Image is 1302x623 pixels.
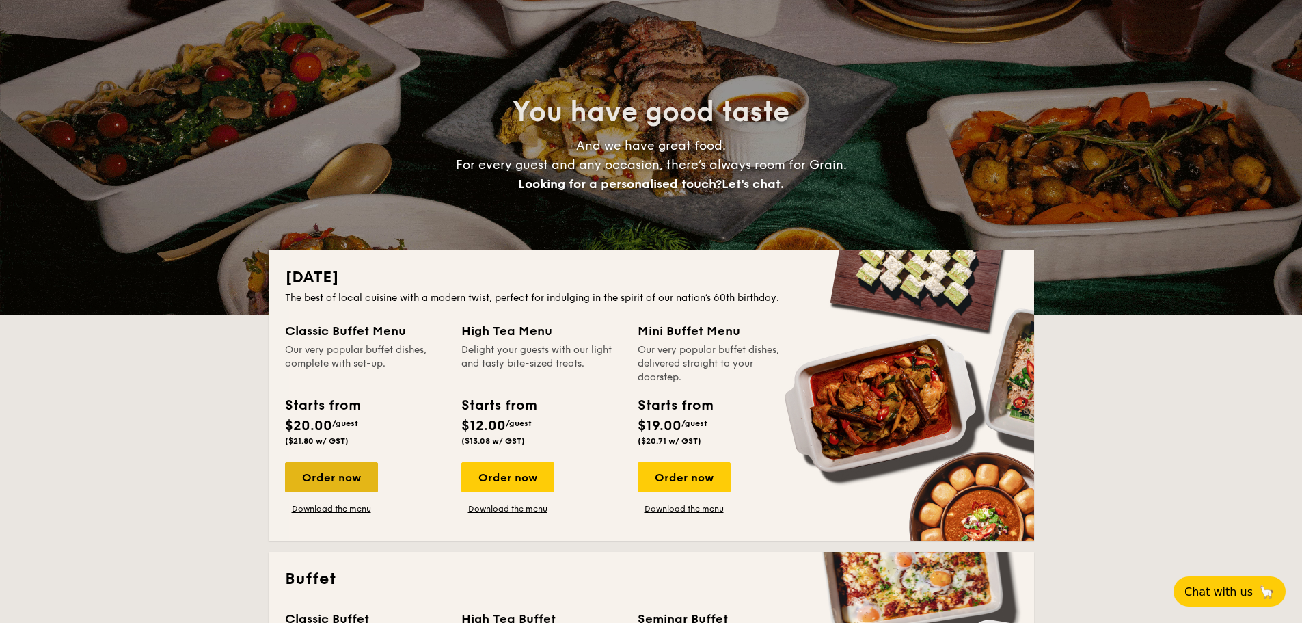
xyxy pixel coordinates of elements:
div: Delight your guests with our light and tasty bite-sized treats. [461,343,621,384]
span: And we have great food. For every guest and any occasion, there’s always room for Grain. [456,138,847,191]
span: You have good taste [513,96,789,129]
span: $12.00 [461,418,506,434]
div: Our very popular buffet dishes, complete with set-up. [285,343,445,384]
span: /guest [506,419,532,428]
div: Starts from [461,395,536,416]
span: Looking for a personalised touch? [518,176,722,191]
span: 🦙 [1258,584,1275,600]
a: Download the menu [285,503,378,514]
span: Chat with us [1184,585,1253,598]
div: Starts from [638,395,712,416]
button: Chat with us🦙 [1174,576,1286,607]
a: Download the menu [461,503,554,514]
span: ($20.71 w/ GST) [638,436,701,446]
h2: [DATE] [285,267,1018,289]
span: $19.00 [638,418,681,434]
span: /guest [681,419,707,428]
div: Our very popular buffet dishes, delivered straight to your doorstep. [638,343,798,384]
h2: Buffet [285,568,1018,590]
span: /guest [332,419,358,428]
span: ($13.08 w/ GST) [461,436,525,446]
span: $20.00 [285,418,332,434]
div: Order now [285,462,378,492]
span: Let's chat. [722,176,784,191]
a: Download the menu [638,503,731,514]
div: Mini Buffet Menu [638,321,798,341]
div: Classic Buffet Menu [285,321,445,341]
div: Order now [638,462,731,492]
div: The best of local cuisine with a modern twist, perfect for indulging in the spirit of our nation’... [285,291,1018,305]
span: ($21.80 w/ GST) [285,436,349,446]
div: Order now [461,462,554,492]
div: High Tea Menu [461,321,621,341]
div: Starts from [285,395,360,416]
